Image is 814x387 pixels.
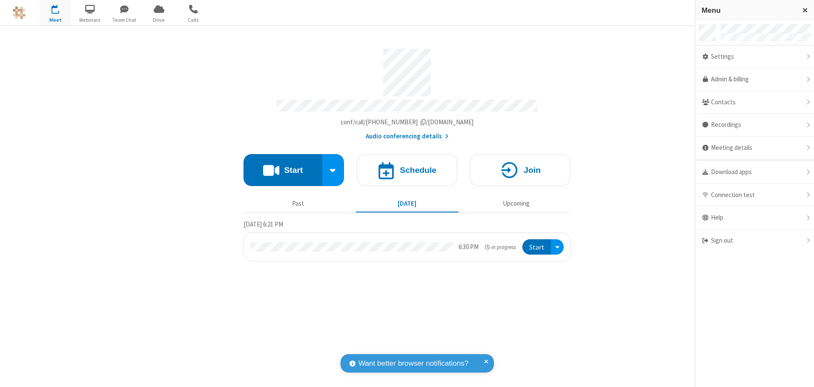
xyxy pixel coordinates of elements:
span: Drive [143,16,175,24]
h4: Schedule [400,166,436,174]
h4: Start [284,166,303,174]
div: Settings [695,46,814,69]
div: Help [695,206,814,229]
button: Upcoming [465,195,568,212]
span: Want better browser notifications? [358,358,468,369]
button: Past [247,195,350,212]
span: Meet [40,16,72,24]
span: Calls [178,16,209,24]
span: Copy my meeting room link [341,118,474,126]
button: [DATE] [356,195,459,212]
img: QA Selenium DO NOT DELETE OR CHANGE [13,6,26,19]
div: Contacts [695,91,814,114]
div: Start conference options [322,154,344,186]
button: Audio conferencing details [366,132,449,141]
div: 6:30 PM [459,242,479,252]
section: Account details [244,42,570,141]
h3: Menu [702,6,795,14]
em: in progress [485,243,516,251]
button: Copy my meeting room linkCopy my meeting room link [341,118,474,127]
div: Sign out [695,229,814,252]
div: Download apps [695,161,814,184]
button: Join [470,154,570,186]
div: Meeting details [695,137,814,160]
button: Start [244,154,322,186]
section: Today's Meetings [244,219,570,262]
span: Team Chat [109,16,140,24]
div: 1 [57,5,63,11]
h4: Join [524,166,541,174]
span: Webinars [74,16,106,24]
button: Schedule [357,154,457,186]
div: Connection test [695,184,814,207]
div: Open menu [551,239,564,255]
a: Admin & billing [695,68,814,91]
div: Recordings [695,114,814,137]
span: [DATE] 6:21 PM [244,220,283,228]
button: Start [522,239,551,255]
